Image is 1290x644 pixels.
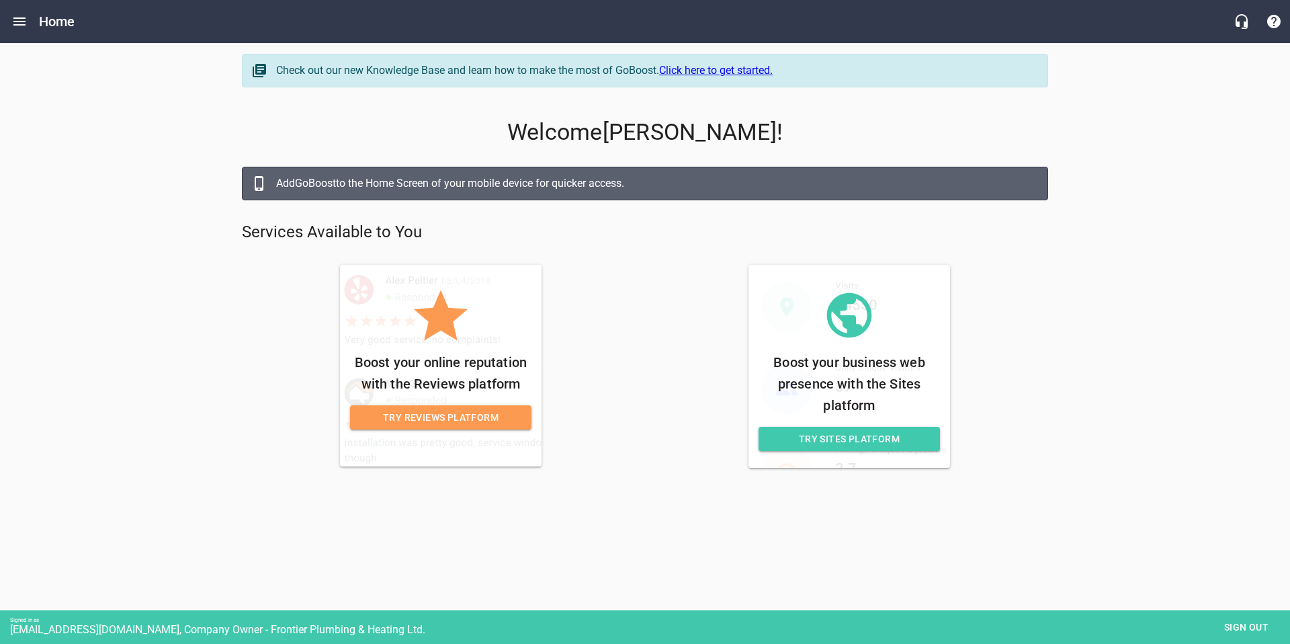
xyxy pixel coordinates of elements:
[759,352,940,416] p: Boost your business web presence with the Sites platform
[276,63,1034,79] div: Check out our new Knowledge Base and learn how to make the most of GoBoost.
[1218,619,1275,636] span: Sign out
[242,222,1048,243] p: Services Available to You
[1258,5,1290,38] button: Support Portal
[10,623,1290,636] div: [EMAIL_ADDRESS][DOMAIN_NAME], Company Owner - Frontier Plumbing & Heating Ltd.
[1225,5,1258,38] button: Live Chat
[276,175,1034,192] div: Add GoBoost to the Home Screen of your mobile device for quicker access.
[39,11,75,32] h6: Home
[759,427,940,452] a: Try Sites Platform
[10,617,1290,623] div: Signed in as
[3,5,36,38] button: Open drawer
[242,119,1048,146] p: Welcome [PERSON_NAME] !
[350,405,531,430] a: Try Reviews Platform
[361,409,521,426] span: Try Reviews Platform
[769,431,929,448] span: Try Sites Platform
[659,64,773,77] a: Click here to get started.
[350,352,531,395] p: Boost your online reputation with the Reviews platform
[242,167,1048,200] a: AddGoBoostto the Home Screen of your mobile device for quicker access.
[1213,615,1280,640] button: Sign out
